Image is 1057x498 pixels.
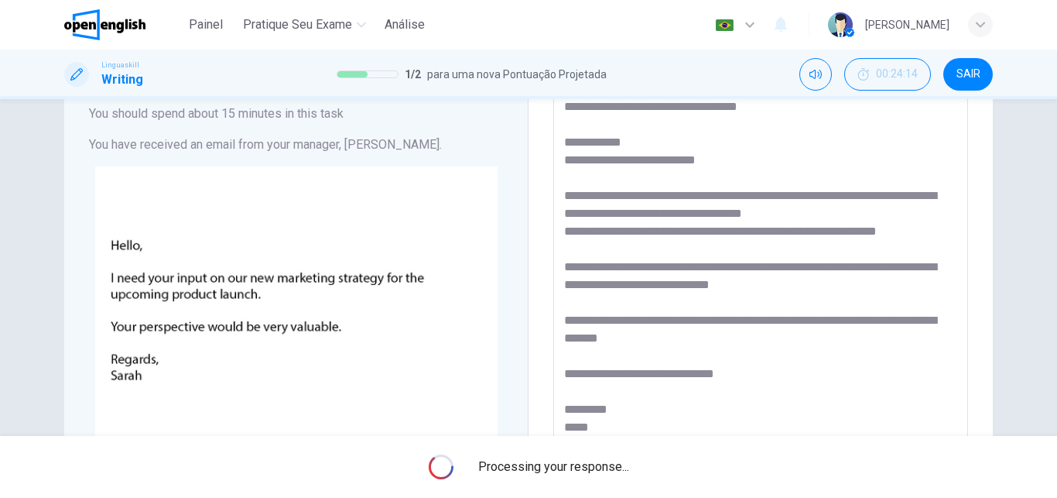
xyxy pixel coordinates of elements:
img: Profile picture [828,12,853,37]
div: Esconder [844,58,931,91]
span: Linguaskill [101,60,139,70]
h6: You have received an email from your manager, [PERSON_NAME]. [89,136,503,154]
img: pt [715,19,734,31]
span: 00:24:14 [876,68,918,81]
h6: You should spend about 15 minutes in this task [89,105,503,123]
img: OpenEnglish logo [64,9,145,40]
span: para uma nova Pontuação Projetada [427,65,607,84]
h1: Writing [101,70,143,89]
span: Pratique seu exame [243,15,352,34]
span: 1 / 2 [405,65,421,84]
span: Painel [189,15,223,34]
button: Painel [181,11,231,39]
span: Processing your response... [478,458,629,476]
div: [PERSON_NAME] [865,15,949,34]
button: 00:24:14 [844,58,931,91]
button: Pratique seu exame [237,11,372,39]
div: Silenciar [799,58,832,91]
button: SAIR [943,58,993,91]
span: SAIR [956,68,980,81]
span: Análise [385,15,425,34]
a: OpenEnglish logo [64,9,181,40]
button: Análise [378,11,431,39]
